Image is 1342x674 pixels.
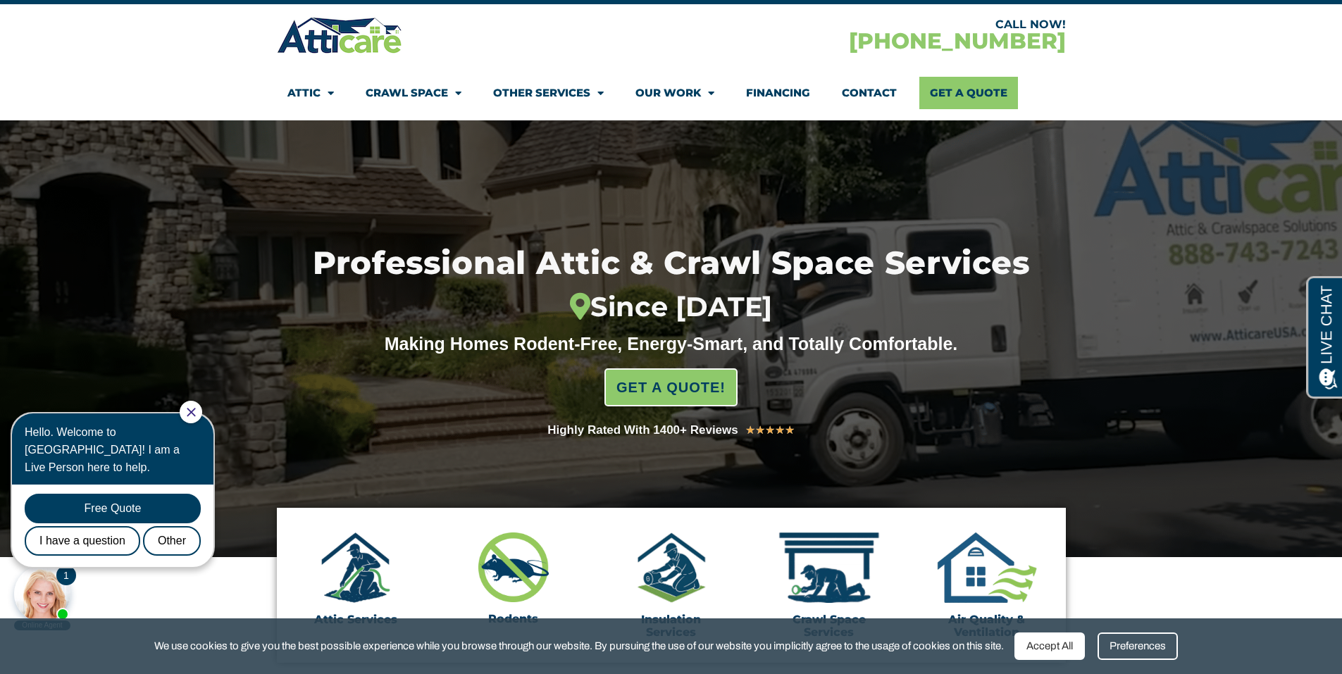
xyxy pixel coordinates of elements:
span: Opens a chat window [35,11,113,29]
a: GET A QUOTE! [604,368,738,406]
h1: Professional Attic & Crawl Space Services [239,247,1103,323]
div: CALL NOW! [671,19,1066,30]
div: Preferences [1098,632,1178,660]
i: ★ [775,421,785,439]
i: ★ [785,421,795,439]
a: Crawl Space [366,77,461,109]
nav: Menu [287,77,1055,109]
div: Highly Rated With 1400+ Reviews [547,420,738,440]
i: ★ [765,421,775,439]
a: Attic [287,77,334,109]
div: 5/5 [745,421,795,439]
iframe: Chat Invitation [7,399,232,632]
a: Other Services [493,77,604,109]
a: Get A Quote [919,77,1018,109]
a: Our Work [635,77,714,109]
div: Accept All [1014,632,1085,660]
a: Insulation Services [641,613,701,639]
a: Crawl Space Services [793,613,866,639]
i: ★ [755,421,765,439]
div: Since [DATE] [239,291,1103,323]
a: Air Quality & Ventilation [948,613,1025,639]
a: Attic Services [314,613,397,626]
span: We use cookies to give you the best possible experience while you browse through our website. By ... [154,637,1004,655]
a: Financing [746,77,810,109]
div: Making Homes Rodent-Free, Energy-Smart, and Totally Comfortable. [358,333,985,354]
i: ★ [745,421,755,439]
span: GET A QUOTE! [616,373,726,401]
a: Rodents [488,612,538,625]
a: Contact [842,77,897,109]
